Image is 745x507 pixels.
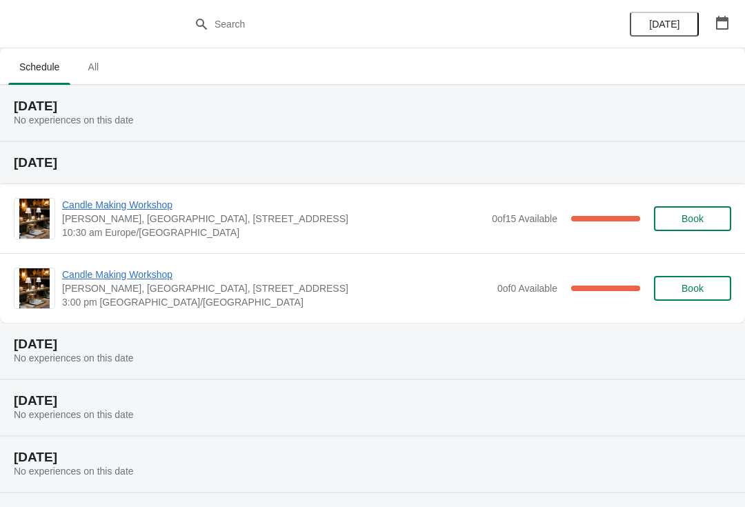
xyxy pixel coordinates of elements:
[654,276,731,301] button: Book
[14,337,731,351] h2: [DATE]
[14,115,134,126] span: No experiences on this date
[19,199,50,239] img: Candle Making Workshop | Laura Fisher, Scrapps Hill Farm, 550 Worting Road, Basingstoke, RG23 8PU...
[76,54,110,79] span: All
[62,198,485,212] span: Candle Making Workshop
[654,206,731,231] button: Book
[14,156,731,170] h2: [DATE]
[214,12,559,37] input: Search
[62,281,490,295] span: [PERSON_NAME], [GEOGRAPHIC_DATA], [STREET_ADDRESS]
[630,12,699,37] button: [DATE]
[497,283,557,294] span: 0 of 0 Available
[682,283,704,294] span: Book
[14,450,731,464] h2: [DATE]
[62,295,490,309] span: 3:00 pm [GEOGRAPHIC_DATA]/[GEOGRAPHIC_DATA]
[19,268,50,308] img: Candle Making Workshop | Laura Fisher, Scrapps Hill Farm, 550 Worting Road, Basingstoke, RG23 8PU...
[14,466,134,477] span: No experiences on this date
[62,268,490,281] span: Candle Making Workshop
[14,394,731,408] h2: [DATE]
[649,19,679,30] span: [DATE]
[8,54,70,79] span: Schedule
[14,409,134,420] span: No experiences on this date
[14,99,731,113] h2: [DATE]
[62,226,485,239] span: 10:30 am Europe/[GEOGRAPHIC_DATA]
[62,212,485,226] span: [PERSON_NAME], [GEOGRAPHIC_DATA], [STREET_ADDRESS]
[14,352,134,364] span: No experiences on this date
[682,213,704,224] span: Book
[492,213,557,224] span: 0 of 15 Available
